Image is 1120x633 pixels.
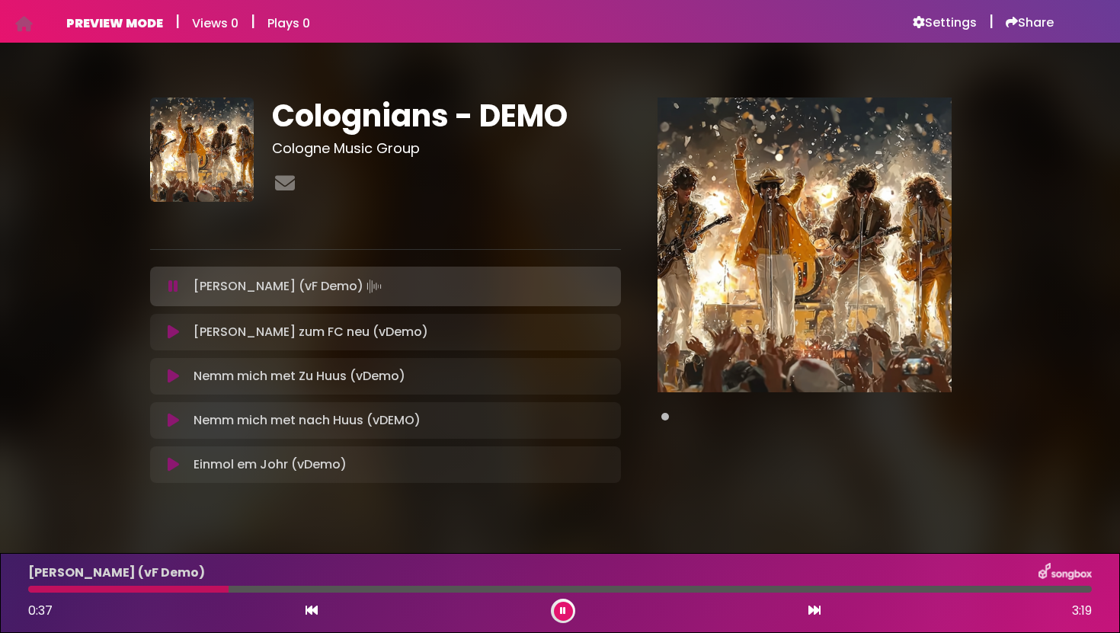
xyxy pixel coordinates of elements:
[175,12,180,30] h5: |
[989,12,994,30] h5: |
[658,98,952,392] img: Main Media
[194,411,421,430] p: Nemm mich met nach Huus (vDEMO)
[267,16,310,30] h6: Plays 0
[363,276,385,297] img: waveform4.gif
[913,15,977,30] a: Settings
[66,16,163,30] h6: PREVIEW MODE
[272,140,620,157] h3: Cologne Music Group
[194,367,405,385] p: Nemm mich met Zu Huus (vDemo)
[1006,15,1054,30] a: Share
[194,323,428,341] p: [PERSON_NAME] zum FC neu (vDemo)
[192,16,238,30] h6: Views 0
[150,98,254,201] img: 7CvscnJpT4ZgYQDj5s5A
[272,98,620,134] h1: Colognians - DEMO
[194,276,385,297] p: [PERSON_NAME] (vF Demo)
[251,12,255,30] h5: |
[194,456,347,474] p: Einmol em Johr (vDemo)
